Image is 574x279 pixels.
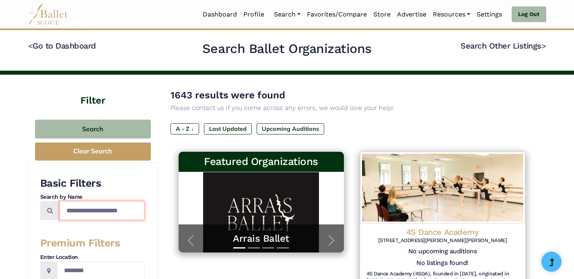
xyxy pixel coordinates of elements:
[35,143,151,161] button: Clear Search
[257,123,324,134] label: Upcoming Auditions
[60,201,144,220] input: Search by names...
[461,41,546,51] a: Search Other Listings>
[366,227,519,237] h4: 4S Dance Academy
[416,259,468,267] h5: No listings found!
[40,177,144,190] h3: Basic Filters
[187,232,336,245] a: Arrais Ballet
[204,123,252,134] label: Last Updated
[28,75,158,108] h4: Filter
[304,6,370,23] a: Favorites/Compare
[271,6,304,23] a: Search
[40,193,144,201] h4: Search by Name
[541,41,546,51] code: >
[35,120,151,138] button: Search
[185,155,337,169] h3: Featured Organizations
[430,6,473,23] a: Resources
[370,6,394,23] a: Store
[40,253,144,261] h4: Enter Location
[240,6,267,23] a: Profile
[233,243,245,253] button: Slide 1
[171,103,533,113] p: Please contact us if you come across any errors, we would love your help!
[28,41,96,51] a: <Go to Dashboard
[171,90,285,101] span: 1643 results were found
[202,41,372,57] h2: Search Ballet Organizations
[277,243,289,253] button: Slide 4
[262,243,274,253] button: Slide 3
[28,41,33,51] code: <
[394,6,430,23] a: Advertise
[366,237,519,244] h6: [STREET_ADDRESS][PERSON_NAME][PERSON_NAME]
[171,123,199,134] label: A - Z ↓
[40,236,144,250] h3: Premium Filters
[248,243,260,253] button: Slide 2
[366,247,519,256] h5: No upcoming auditions
[512,6,546,22] a: Log Out
[360,152,525,224] img: Logo
[473,6,505,23] a: Settings
[200,6,240,23] a: Dashboard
